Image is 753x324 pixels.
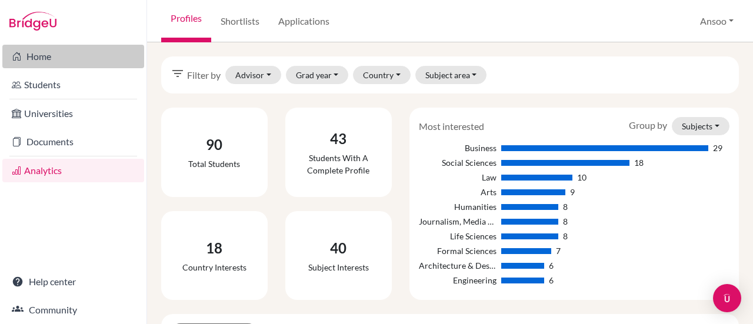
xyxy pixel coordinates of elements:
[188,134,240,155] div: 90
[419,156,497,169] div: Social Sciences
[225,66,281,84] button: Advisor
[2,159,144,182] a: Analytics
[410,119,493,133] div: Most interested
[182,238,246,259] div: 18
[187,68,221,82] span: Filter by
[549,274,554,286] div: 6
[419,215,497,228] div: Journalism, Media Studies & Communication
[419,274,497,286] div: Engineering
[713,142,722,154] div: 29
[419,171,497,183] div: Law
[2,298,144,322] a: Community
[2,102,144,125] a: Universities
[634,156,644,169] div: 18
[577,171,587,183] div: 10
[713,284,741,312] div: Open Intercom Messenger
[171,66,185,81] i: filter_list
[2,270,144,293] a: Help center
[295,128,382,149] div: 43
[419,142,497,154] div: Business
[182,261,246,273] div: Country interests
[419,259,497,272] div: Architecture & Design
[419,230,497,242] div: Life Sciences
[419,201,497,213] div: Humanities
[556,245,561,257] div: 7
[308,261,369,273] div: Subject interests
[415,66,487,84] button: Subject area
[286,66,349,84] button: Grad year
[549,259,554,272] div: 6
[695,10,739,32] button: Ansoo
[419,245,497,257] div: Formal Sciences
[295,152,382,176] div: Students with a complete profile
[2,45,144,68] a: Home
[563,201,568,213] div: 8
[188,158,240,170] div: Total students
[2,73,144,96] a: Students
[570,186,575,198] div: 9
[308,238,369,259] div: 40
[2,130,144,153] a: Documents
[419,186,497,198] div: Arts
[672,117,729,135] button: Subjects
[563,230,568,242] div: 8
[563,215,568,228] div: 8
[9,12,56,31] img: Bridge-U
[353,66,411,84] button: Country
[620,117,738,135] div: Group by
